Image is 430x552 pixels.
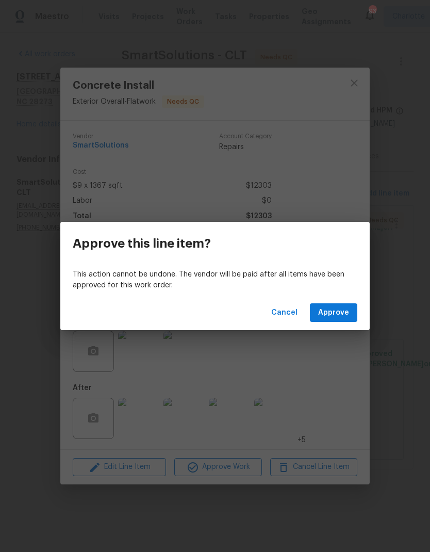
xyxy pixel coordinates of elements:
button: Cancel [267,303,302,322]
span: Cancel [271,306,297,319]
h3: Approve this line item? [73,236,211,251]
span: Approve [318,306,349,319]
button: Approve [310,303,357,322]
p: This action cannot be undone. The vendor will be paid after all items have been approved for this... [73,269,357,291]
